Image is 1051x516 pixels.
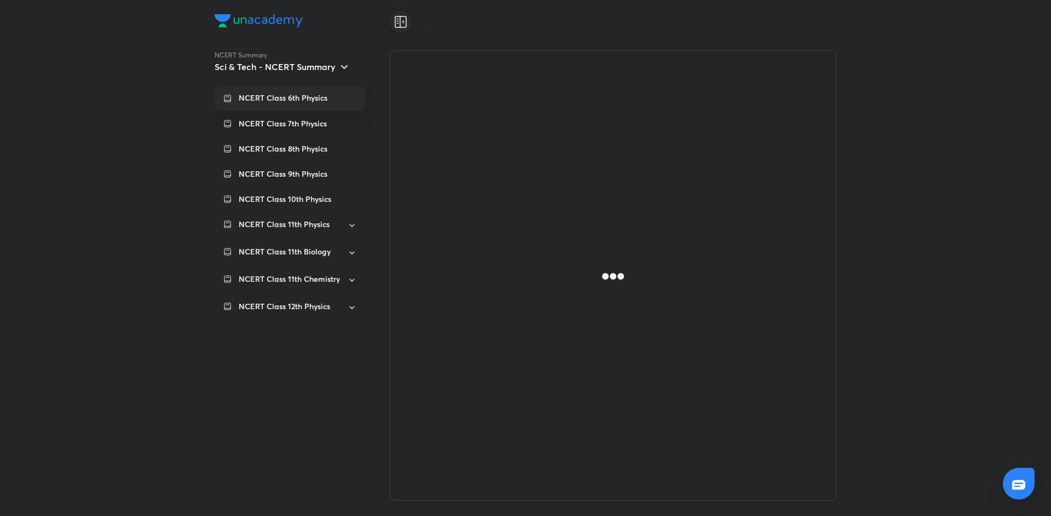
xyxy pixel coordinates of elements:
p: NCERT Class 11th Biology [239,246,331,257]
p: NCERT Summary [215,50,390,60]
p: NCERT Class 9th Physics [239,169,327,179]
h5: Sci & Tech - NCERT Summary [215,61,336,72]
img: Company Logo [215,14,303,27]
p: NCERT Class 8th Physics [239,143,327,154]
p: NCERT Class 10th Physics [239,194,331,205]
p: NCERT Class 11th Chemistry [239,274,340,285]
p: NCERT Class 11th Physics [239,219,330,230]
p: NCERT Class 12th Physics [239,301,330,312]
p: NCERT Class 6th Physics [239,93,327,103]
p: NCERT Class 7th Physics [239,118,327,129]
